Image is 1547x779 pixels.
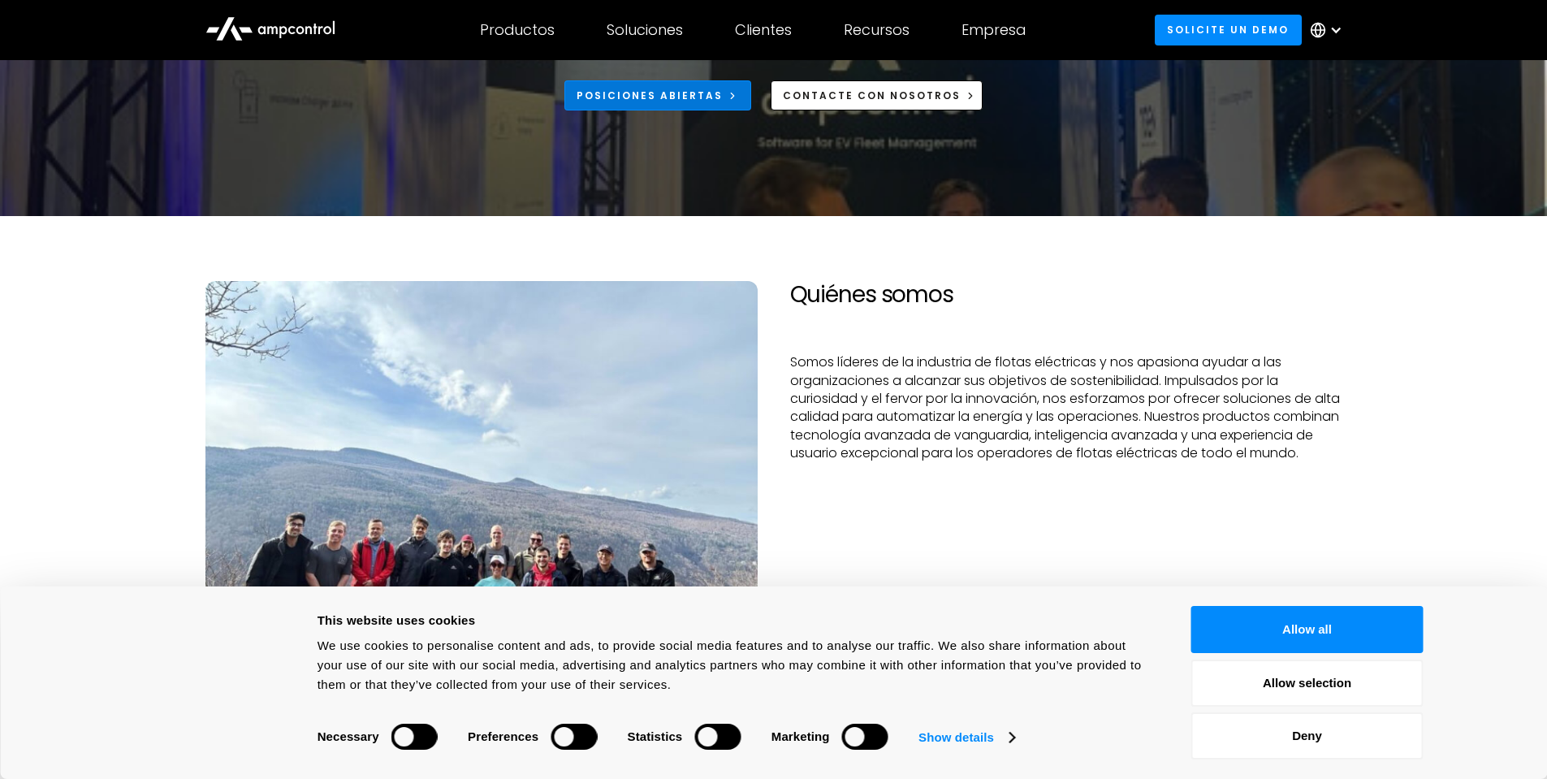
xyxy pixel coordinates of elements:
[607,21,683,39] div: Soluciones
[771,729,830,743] strong: Marketing
[771,80,983,110] a: CONTACTe CON NOSOTROS
[1191,606,1424,653] button: Allow all
[480,21,555,39] div: Productos
[564,80,751,110] a: Posiciones abiertas
[790,281,1342,309] h2: Quiénes somos
[318,611,1155,630] div: This website uses cookies
[577,89,723,103] div: Posiciones abiertas
[1155,15,1302,45] a: Solicite un demo
[783,89,961,103] div: CONTACTe CON NOSOTROS
[961,21,1026,39] div: Empresa
[318,636,1155,695] div: We use cookies to personalise content and ads, to provide social media features and to analyse ou...
[1191,712,1424,760] button: Deny
[468,729,538,743] strong: Preferences
[1191,660,1424,707] button: Allow selection
[318,729,379,743] strong: Necessary
[918,725,1014,750] a: Show details
[844,21,910,39] div: Recursos
[735,21,792,39] div: Clientes
[317,716,318,717] legend: Consent Selection
[790,353,1342,462] p: Somos líderes de la industria de flotas eléctricas y nos apasiona ayudar a las organizaciones a a...
[628,729,683,743] strong: Statistics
